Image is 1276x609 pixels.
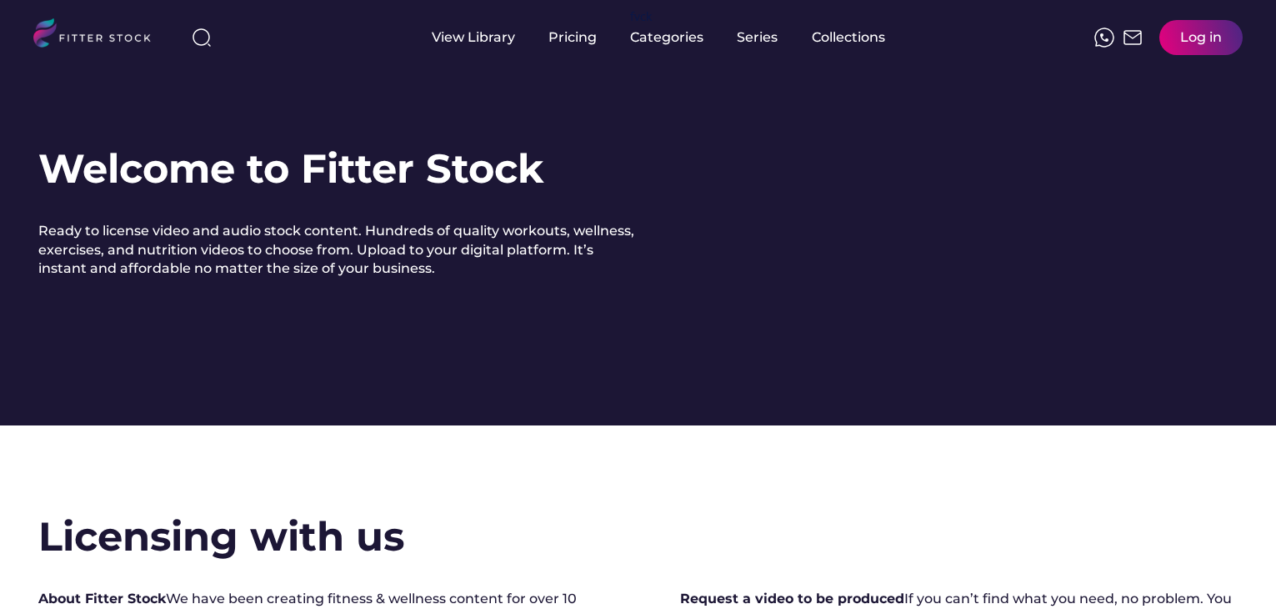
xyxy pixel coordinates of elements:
h2: Licensing with us [38,509,404,565]
img: Frame%2051.svg [1123,28,1143,48]
div: Log in [1180,28,1222,47]
div: Ready to license video and audio stock content. Hundreds of quality workouts, wellness, exercises... [38,222,638,278]
img: meteor-icons_whatsapp%20%281%29.svg [1094,28,1114,48]
div: fvck [630,8,652,25]
div: View Library [432,28,515,47]
div: Series [737,28,778,47]
strong: About Fitter Stock [38,591,166,606]
img: search-normal%203.svg [192,28,212,48]
div: Collections [812,28,885,47]
img: LOGO.svg [33,18,165,53]
strong: Request a video to be produced [680,591,904,606]
h1: Welcome to Fitter Stock [38,141,543,197]
div: Categories [630,28,703,47]
div: Pricing [548,28,597,47]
